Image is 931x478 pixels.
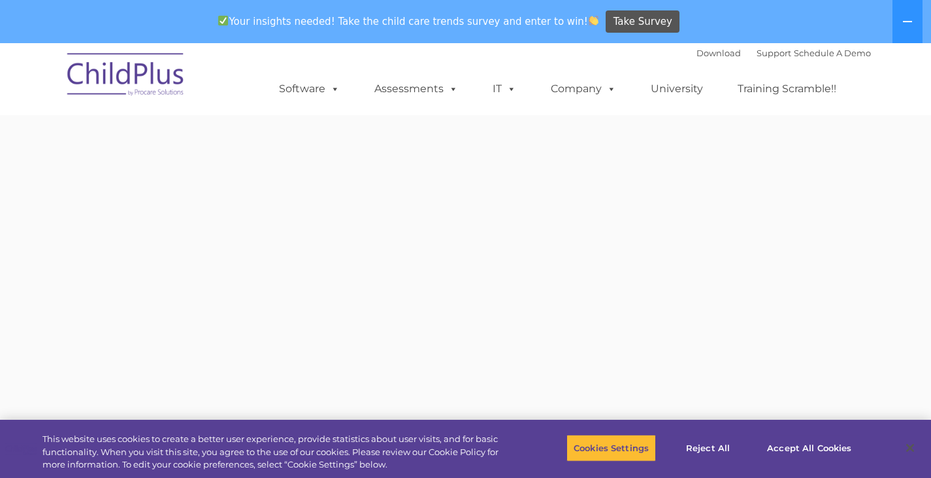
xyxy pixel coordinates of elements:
[266,76,353,102] a: Software
[61,44,191,109] img: ChildPlus by Procare Solutions
[361,76,471,102] a: Assessments
[896,434,924,462] button: Close
[757,48,791,58] a: Support
[613,10,672,33] span: Take Survey
[213,9,604,34] span: Your insights needed! Take the child care trends survey and enter to win!
[480,76,529,102] a: IT
[725,76,849,102] a: Training Scramble!!
[794,48,871,58] a: Schedule A Demo
[638,76,716,102] a: University
[696,48,871,58] font: |
[760,434,858,462] button: Accept All Cookies
[538,76,629,102] a: Company
[667,434,749,462] button: Reject All
[566,434,656,462] button: Cookies Settings
[218,16,228,26] img: ✅
[589,16,598,26] img: 👏
[606,10,679,33] a: Take Survey
[42,433,512,471] div: This website uses cookies to create a better user experience, provide statistics about user visit...
[696,48,741,58] a: Download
